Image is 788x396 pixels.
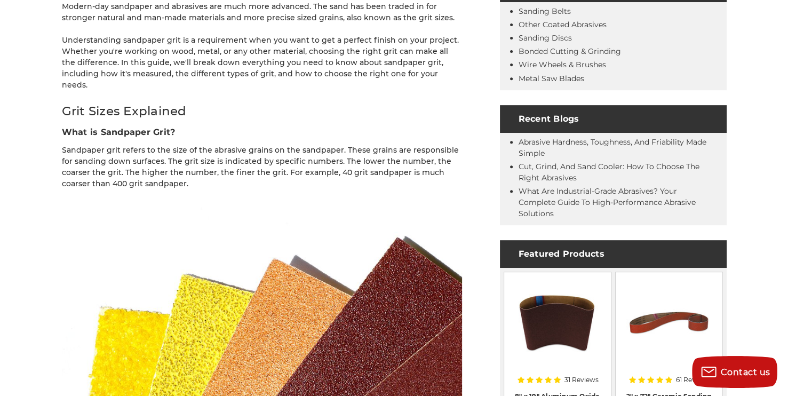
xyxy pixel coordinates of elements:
[519,162,699,183] a: Cut, Grind, and Sand Cooler: How to Choose the Right Abrasives
[692,356,777,388] button: Contact us
[519,186,696,218] a: What Are Industrial-Grade Abrasives? Your Complete Guide to High-Performance Abrasive Solutions
[519,60,606,69] a: Wire Wheels & Brushes
[500,240,727,268] h4: Featured Products
[623,280,715,371] a: 2" x 72" Ceramic Pipe Sanding Belt
[62,126,462,139] h3: What is Sandpaper Grit?
[62,102,462,121] h2: Grit Sizes Explained
[676,377,710,383] span: 61 Reviews
[519,74,584,83] a: Metal Saw Blades
[519,6,571,16] a: Sanding Belts
[62,35,462,91] p: Understanding sandpaper grit is a requirement when you want to get a perfect finish on your proje...
[564,377,599,383] span: 31 Reviews
[721,367,770,377] span: Contact us
[519,137,706,158] a: Abrasive Hardness, Toughness, and Friability Made Simple
[500,105,727,133] h4: Recent Blogs
[519,33,572,43] a: Sanding Discs
[626,280,712,365] img: 2" x 72" Ceramic Pipe Sanding Belt
[62,1,462,23] p: Modern-day sandpaper and abrasives are much more advanced. The sand has been traded in for strong...
[62,145,462,189] p: Sandpaper grit refers to the size of the abrasive grains on the sandpaper. These grains are respo...
[512,280,603,371] a: aluminum oxide 8x19 sanding belt
[515,280,600,365] img: aluminum oxide 8x19 sanding belt
[519,46,621,56] a: Bonded Cutting & Grinding
[519,20,607,29] a: Other Coated Abrasives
